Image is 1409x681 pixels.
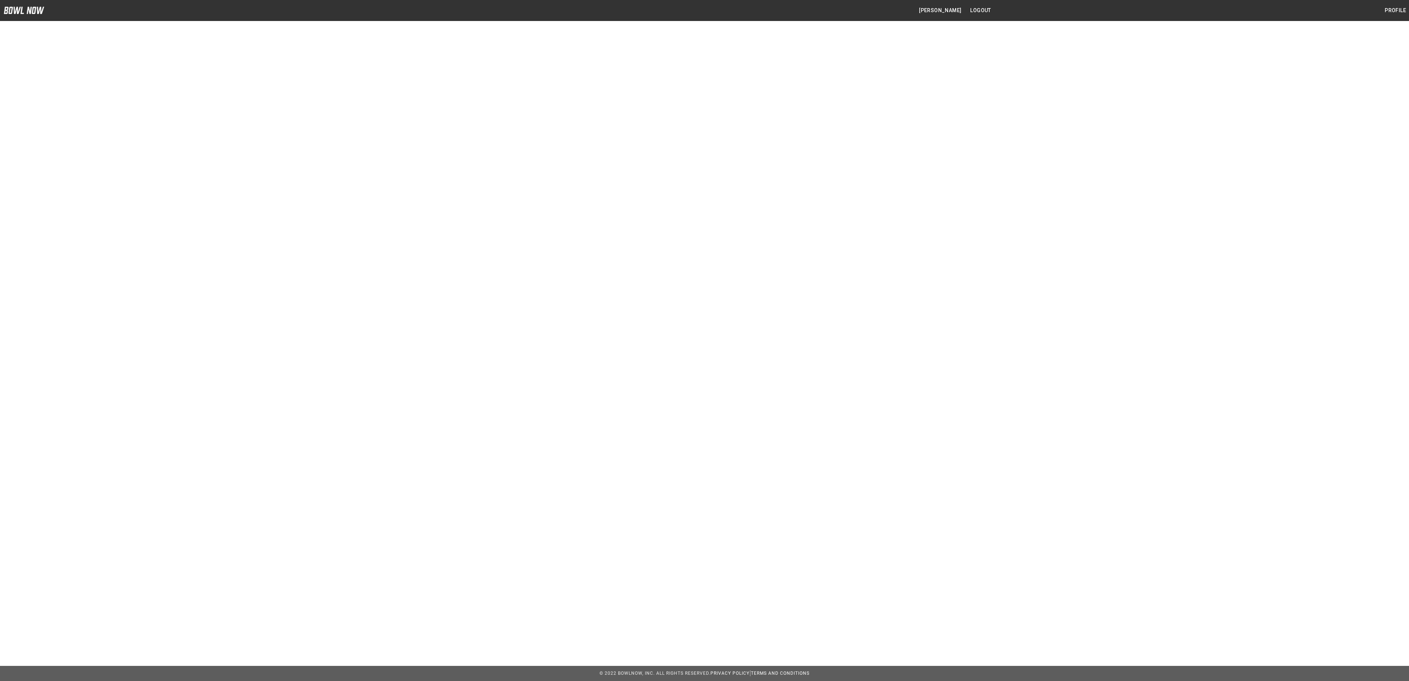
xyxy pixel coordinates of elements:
span: © 2022 BowlNow, Inc. All Rights Reserved. [599,671,710,676]
a: Privacy Policy [710,671,749,676]
button: [PERSON_NAME] [916,4,964,17]
button: Logout [967,4,994,17]
img: logo [4,7,44,14]
button: Profile [1382,4,1409,17]
a: Terms and Conditions [751,671,810,676]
